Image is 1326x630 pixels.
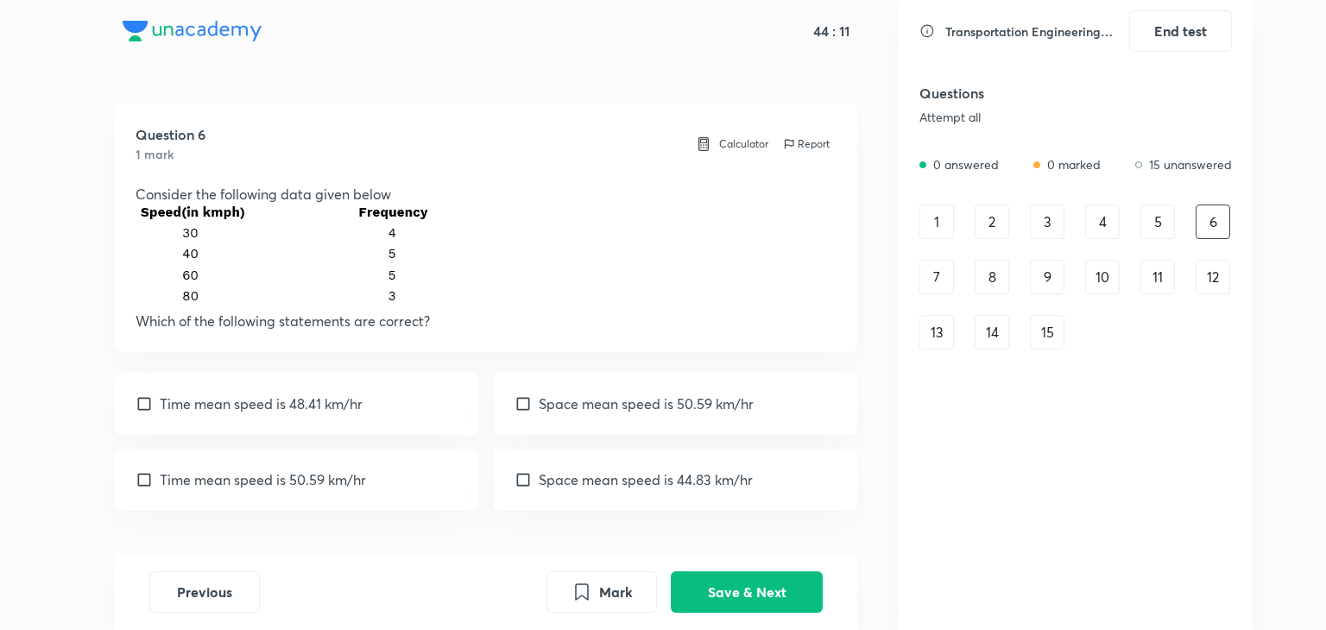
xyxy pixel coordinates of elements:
[136,145,205,163] h6: 1 mark
[919,83,1138,104] h5: Questions
[149,571,260,613] button: Previous
[975,315,1009,350] div: 14
[136,124,205,145] h5: Question 6
[1085,260,1120,294] div: 10
[1030,260,1064,294] div: 9
[975,205,1009,239] div: 2
[945,22,1119,41] h6: Transportation Engineering Test 1
[136,311,837,331] p: Which of the following statements are correct?
[919,315,954,350] div: 13
[695,135,712,153] img: report icon
[160,394,363,414] p: Time mean speed is 48.41 km/hr
[1140,205,1175,239] div: 5
[1196,205,1230,239] div: 6
[836,22,849,40] h5: 11
[919,260,954,294] div: 7
[919,110,1138,124] div: Attempt all
[1030,315,1064,350] div: 15
[919,205,954,239] div: 1
[671,571,823,613] button: Save & Next
[539,394,754,414] p: Space mean speed is 50.59 km/hr
[136,184,837,205] p: Consider the following data given below
[782,137,796,151] img: report icon
[1030,205,1064,239] div: 3
[1129,10,1232,52] button: End test
[810,22,836,40] h5: 44 :
[719,136,768,152] p: Calculator
[1047,155,1101,173] p: 0 marked
[1085,205,1120,239] div: 4
[1140,260,1175,294] div: 11
[1149,155,1232,173] p: 15 unanswered
[539,469,753,490] p: Space mean speed is 44.83 km/hr
[798,136,830,152] p: Report
[136,205,434,306] img: 09-06-22-09:22:15-AM
[546,571,657,613] button: Mark
[160,469,366,490] p: Time mean speed is 50.59 km/hr
[1196,260,1230,294] div: 12
[975,260,1009,294] div: 8
[933,155,999,173] p: 0 answered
